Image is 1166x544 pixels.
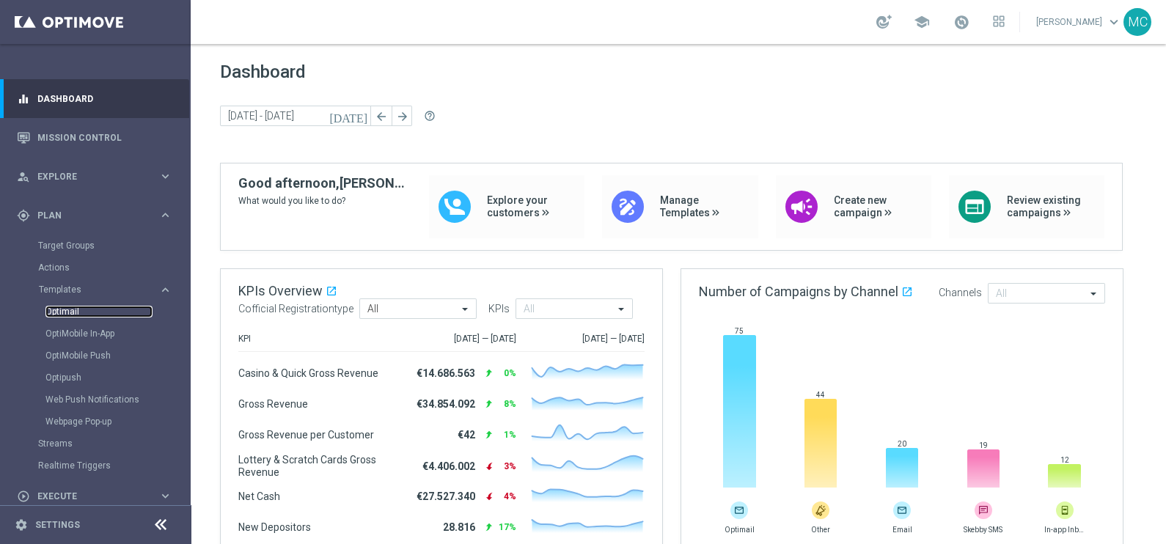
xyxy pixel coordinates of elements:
[1123,8,1151,36] div: MC
[37,172,158,181] span: Explore
[45,301,189,323] div: Optimail
[45,323,189,345] div: OptiMobile In-App
[17,79,172,118] div: Dashboard
[17,118,172,157] div: Mission Control
[45,306,153,317] a: Optimail
[16,93,173,105] button: equalizer Dashboard
[38,433,189,455] div: Streams
[15,518,28,532] i: settings
[45,411,189,433] div: Webpage Pop-up
[158,489,172,503] i: keyboard_arrow_right
[37,118,172,157] a: Mission Control
[45,389,189,411] div: Web Push Notifications
[38,460,153,471] a: Realtime Triggers
[39,285,144,294] span: Templates
[35,521,80,529] a: Settings
[45,394,153,405] a: Web Push Notifications
[45,350,153,361] a: OptiMobile Push
[37,79,172,118] a: Dashboard
[38,438,153,449] a: Streams
[37,492,158,501] span: Execute
[17,209,30,222] i: gps_fixed
[45,367,189,389] div: Optipush
[45,328,153,339] a: OptiMobile In-App
[38,455,189,477] div: Realtime Triggers
[16,132,173,144] button: Mission Control
[38,235,189,257] div: Target Groups
[38,257,189,279] div: Actions
[16,210,173,221] button: gps_fixed Plan keyboard_arrow_right
[1106,14,1122,30] span: keyboard_arrow_down
[45,372,153,383] a: Optipush
[38,284,173,295] button: Templates keyboard_arrow_right
[158,169,172,183] i: keyboard_arrow_right
[1035,11,1123,33] a: [PERSON_NAME]keyboard_arrow_down
[37,211,158,220] span: Plan
[38,262,153,273] a: Actions
[16,171,173,183] button: person_search Explore keyboard_arrow_right
[39,285,158,294] div: Templates
[914,14,930,30] span: school
[17,170,30,183] i: person_search
[17,209,158,222] div: Plan
[38,240,153,251] a: Target Groups
[16,490,173,502] button: play_circle_outline Execute keyboard_arrow_right
[17,490,30,503] i: play_circle_outline
[158,283,172,297] i: keyboard_arrow_right
[17,490,158,503] div: Execute
[45,345,189,367] div: OptiMobile Push
[45,416,153,427] a: Webpage Pop-up
[158,208,172,222] i: keyboard_arrow_right
[38,279,189,433] div: Templates
[17,170,158,183] div: Explore
[17,92,30,106] i: equalizer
